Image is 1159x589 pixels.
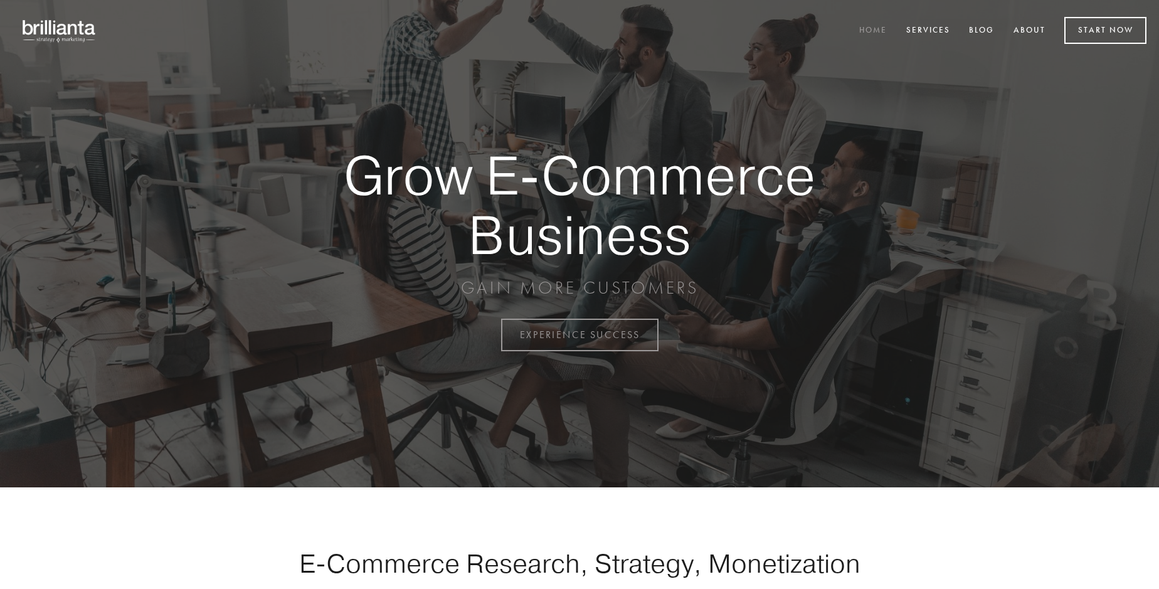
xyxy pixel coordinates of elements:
a: Home [851,21,895,41]
p: GAIN MORE CUSTOMERS [300,277,859,299]
a: About [1005,21,1054,41]
img: brillianta - research, strategy, marketing [13,13,107,49]
a: Blog [961,21,1002,41]
a: Start Now [1064,17,1146,44]
a: EXPERIENCE SUCCESS [501,319,659,351]
a: Services [898,21,958,41]
h1: E-Commerce Research, Strategy, Monetization [260,548,899,579]
strong: Grow E-Commerce Business [300,146,859,264]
